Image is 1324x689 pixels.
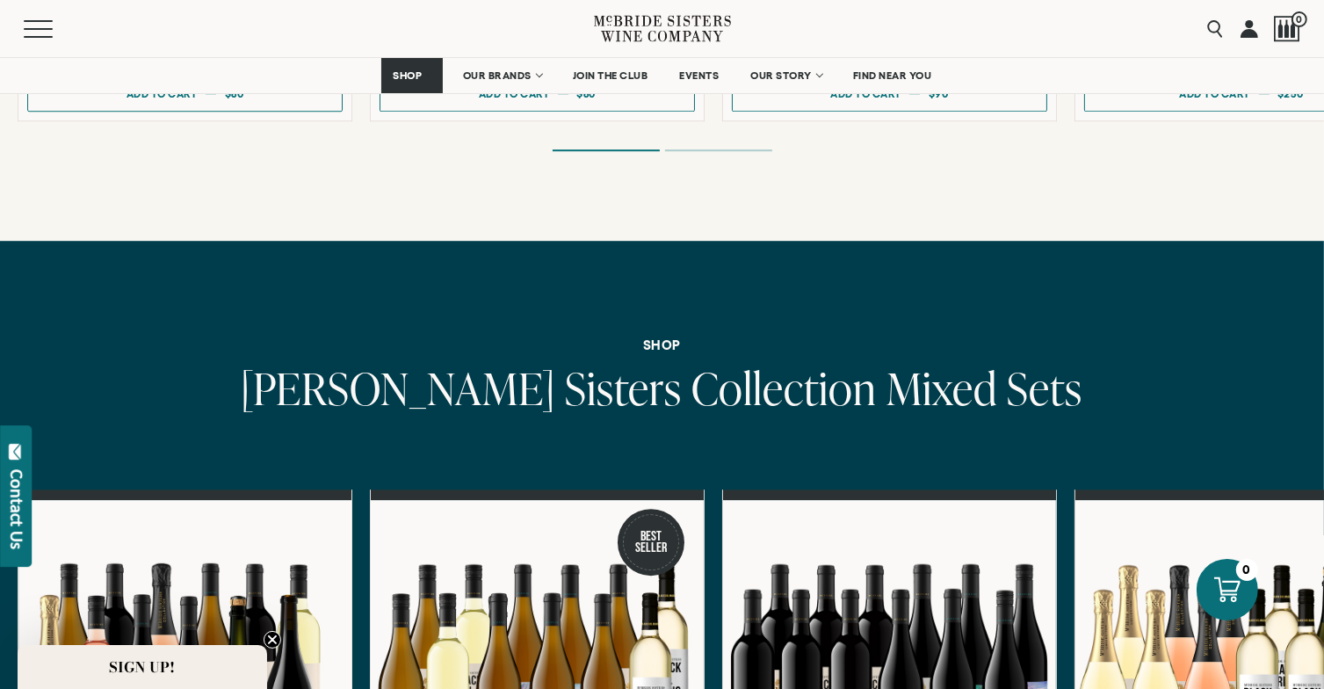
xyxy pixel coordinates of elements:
[573,69,648,82] span: JOIN THE CLUB
[553,149,660,151] li: Page dot 1
[110,656,176,678] span: SIGN UP!
[393,69,423,82] span: SHOP
[381,58,443,93] a: SHOP
[929,88,949,99] span: $90
[853,69,932,82] span: FIND NEAR YOU
[1008,358,1083,418] span: Sets
[1277,88,1304,99] span: $250
[665,149,772,151] li: Page dot 2
[463,69,532,82] span: OUR BRANDS
[679,69,719,82] span: EVENTS
[577,88,597,99] span: $80
[18,645,267,689] div: SIGN UP!Close teaser
[225,88,244,99] span: $80
[739,58,833,93] a: OUR STORY
[1291,11,1307,27] span: 0
[842,58,944,93] a: FIND NEAR YOU
[887,358,998,418] span: Mixed
[8,469,25,549] div: Contact Us
[750,69,812,82] span: OUR STORY
[692,358,878,418] span: Collection
[264,631,281,649] button: Close teaser
[242,358,556,418] span: [PERSON_NAME]
[1236,559,1258,581] div: 0
[668,58,730,93] a: EVENTS
[452,58,553,93] a: OUR BRANDS
[24,20,87,38] button: Mobile Menu Trigger
[561,58,660,93] a: JOIN THE CLUB
[566,358,683,418] span: Sisters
